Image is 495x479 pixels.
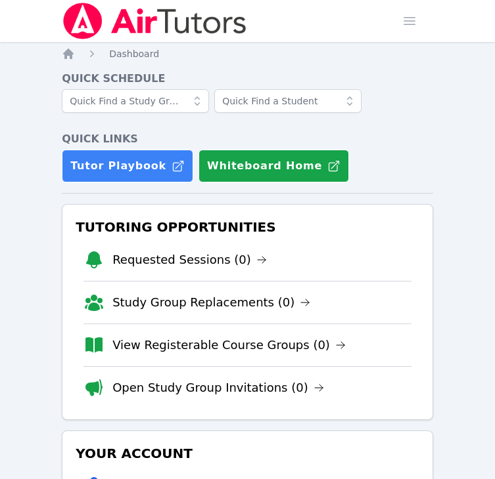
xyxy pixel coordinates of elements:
[112,251,267,269] a: Requested Sessions (0)
[62,71,433,87] h4: Quick Schedule
[214,89,362,113] input: Quick Find a Student
[62,47,433,60] nav: Breadcrumb
[112,336,346,354] a: View Registerable Course Groups (0)
[73,442,422,465] h3: Your Account
[109,49,159,59] span: Dashboard
[62,150,193,182] a: Tutor Playbook
[112,293,310,312] a: Study Group Replacements (0)
[109,47,159,60] a: Dashboard
[62,89,209,113] input: Quick Find a Study Group
[73,215,422,239] h3: Tutoring Opportunities
[112,379,324,397] a: Open Study Group Invitations (0)
[62,131,433,147] h4: Quick Links
[199,150,349,182] button: Whiteboard Home
[62,3,248,39] img: Air Tutors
